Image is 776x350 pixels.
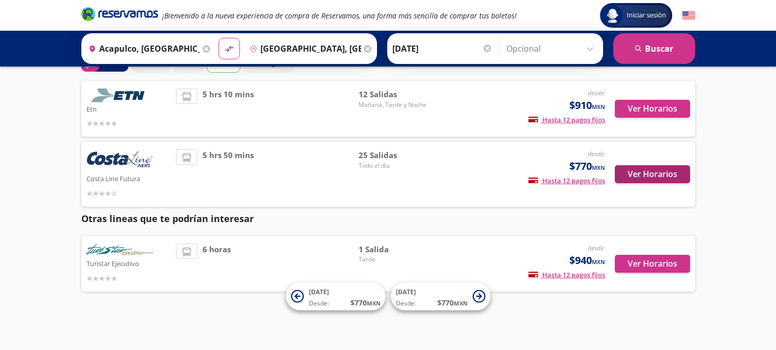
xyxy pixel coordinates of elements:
img: Etn [86,89,153,102]
span: Mañana, Tarde y Noche [359,100,430,110]
small: MXN [592,164,605,171]
span: Hasta 12 pagos fijos [528,115,605,124]
em: desde: [588,244,605,252]
span: $ 770 [350,297,381,308]
input: Elegir Fecha [392,36,493,61]
span: $ 770 [437,297,468,308]
em: ¡Bienvenido a la nueva experiencia de compra de Reservamos, una forma más sencilla de comprar tus... [162,11,517,20]
span: Tarde [359,255,430,264]
img: Turistar Ejecutivo [86,244,153,257]
small: MXN [454,299,468,307]
span: 1 Salida [359,244,430,255]
span: $770 [569,159,605,174]
em: desde: [588,149,605,158]
span: $910 [569,98,605,113]
small: MXN [367,299,381,307]
p: Otras lineas que te podrían interesar [81,212,695,226]
img: Costa Line Futura [86,149,153,172]
p: Costa Line Futura [86,172,171,184]
i: Brand Logo [81,6,158,21]
small: MXN [592,103,605,111]
span: 25 Salidas [359,149,430,161]
span: Desde: [396,299,416,308]
button: [DATE]Desde:$770MXN [391,282,491,311]
span: Todo el día [359,161,430,170]
button: Ver Horarios [615,100,690,118]
button: Ver Horarios [615,165,690,183]
span: Iniciar sesión [623,10,670,20]
input: Buscar Destino [246,36,361,61]
span: 12 Salidas [359,89,430,100]
button: English [682,9,695,22]
button: Buscar [613,33,695,64]
span: 6 horas [203,244,231,284]
span: Desde: [309,299,329,308]
span: $940 [569,253,605,268]
span: Hasta 12 pagos fijos [528,270,605,279]
button: [DATE]Desde:$770MXN [286,282,386,311]
span: 5 hrs 10 mins [203,89,254,129]
input: Opcional [506,36,598,61]
small: MXN [592,258,605,266]
p: Etn [86,102,171,115]
em: desde: [588,89,605,97]
p: Turistar Ejecutivo [86,257,171,269]
button: Ver Horarios [615,255,690,273]
input: Buscar Origen [84,36,200,61]
span: Hasta 12 pagos fijos [528,176,605,185]
span: 5 hrs 50 mins [203,149,254,199]
a: Brand Logo [81,6,158,25]
span: [DATE] [396,288,416,296]
span: [DATE] [309,288,329,296]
